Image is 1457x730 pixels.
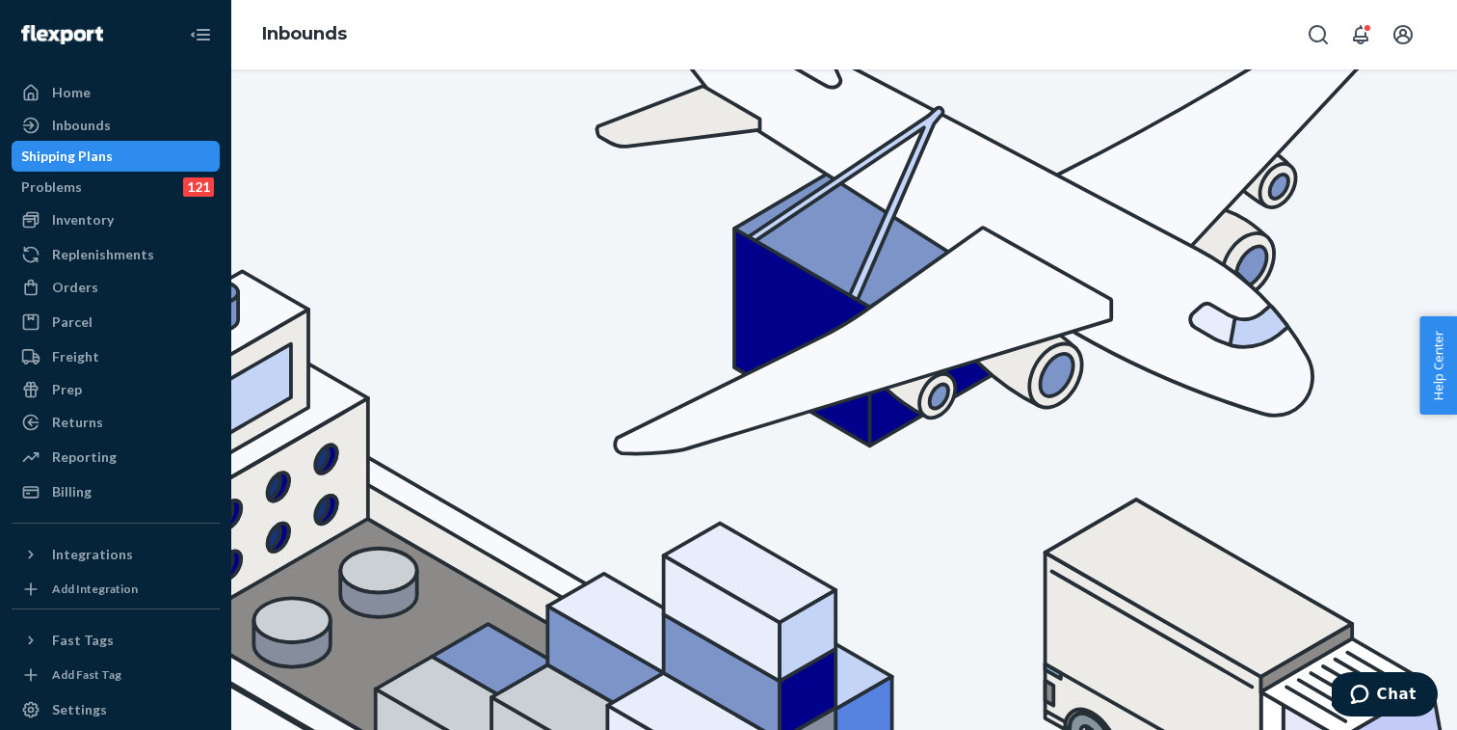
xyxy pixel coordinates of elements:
[52,83,91,102] div: Home
[12,307,220,338] a: Parcel
[52,581,138,597] div: Add Integration
[247,7,362,63] ol: breadcrumbs
[12,272,220,303] a: Orders
[12,77,220,108] a: Home
[52,413,103,432] div: Returns
[12,172,220,203] a: Problems121
[1299,15,1338,54] button: Open Search Box
[12,110,220,141] a: Inbounds
[12,476,220,507] a: Billing
[12,407,220,438] a: Returns
[12,239,220,270] a: Replenishments
[1341,15,1380,54] button: Open notifications
[12,204,220,235] a: Inventory
[12,442,220,473] a: Reporting
[12,539,220,570] button: Integrations
[21,177,82,197] div: Problems
[12,578,220,601] a: Add Integration
[21,25,103,44] img: Flexport logo
[52,312,93,332] div: Parcel
[21,147,113,166] div: Shipping Plans
[12,374,220,405] a: Prep
[52,700,107,719] div: Settings
[1419,316,1457,415] button: Help Center
[52,278,98,297] div: Orders
[52,245,154,264] div: Replenishments
[12,141,220,172] a: Shipping Plans
[52,116,111,135] div: Inbounds
[1332,672,1438,720] iframe: Opens a widget where you can chat to one of our agents
[1384,15,1422,54] button: Open account menu
[52,447,117,467] div: Reporting
[12,341,220,372] a: Freight
[52,210,114,230] div: Inventory
[12,625,220,656] button: Fast Tags
[12,694,220,725] a: Settings
[262,23,347,44] a: Inbounds
[52,380,82,399] div: Prep
[183,177,214,197] div: 121
[181,15,220,54] button: Close Navigation
[52,631,114,650] div: Fast Tags
[12,663,220,687] a: Add Fast Tag
[52,347,99,366] div: Freight
[52,545,133,564] div: Integrations
[52,482,92,501] div: Billing
[52,666,121,683] div: Add Fast Tag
